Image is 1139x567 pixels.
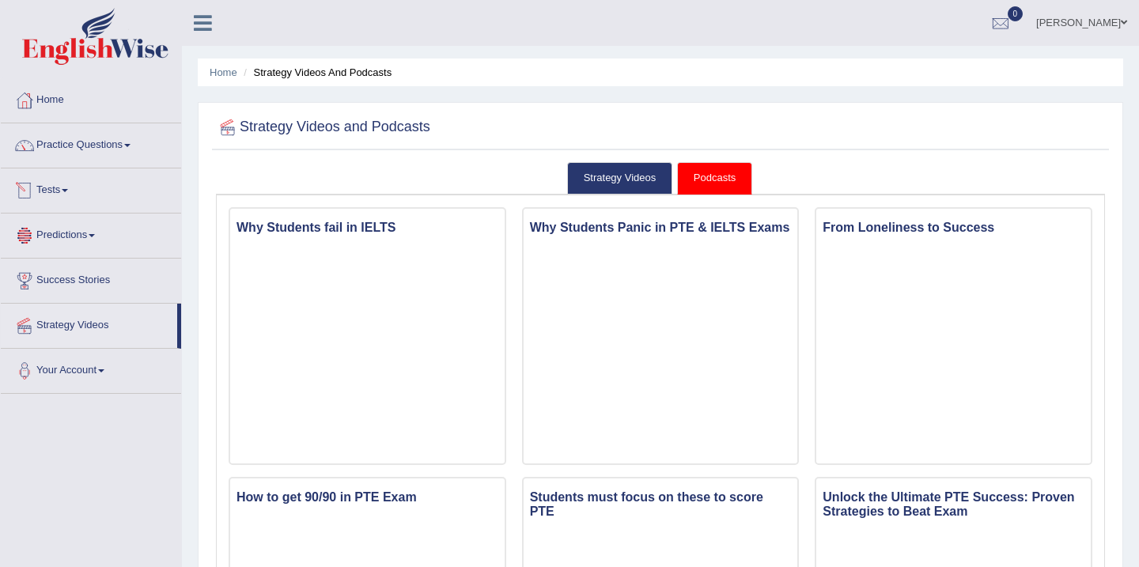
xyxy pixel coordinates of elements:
h3: From Loneliness to Success [816,217,1091,239]
h3: Students must focus on these to score PTE [524,486,798,522]
h3: How to get 90/90 in PTE Exam [230,486,505,508]
a: Home [1,78,181,118]
h3: Why Students Panic in PTE & IELTS Exams [524,217,798,239]
a: Your Account [1,349,181,388]
a: Podcasts [677,162,752,195]
li: Strategy Videos and Podcasts [240,65,392,80]
a: Strategy Videos [567,162,673,195]
span: 0 [1008,6,1024,21]
h3: Why Students fail in IELTS [230,217,505,239]
a: Tests [1,168,181,208]
a: Predictions [1,214,181,253]
a: Success Stories [1,259,181,298]
h2: Strategy Videos and Podcasts [216,115,430,139]
a: Home [210,66,237,78]
a: Strategy Videos [1,304,177,343]
a: Practice Questions [1,123,181,163]
h3: Unlock the Ultimate PTE Success: Proven Strategies to Beat Exam [816,486,1091,522]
